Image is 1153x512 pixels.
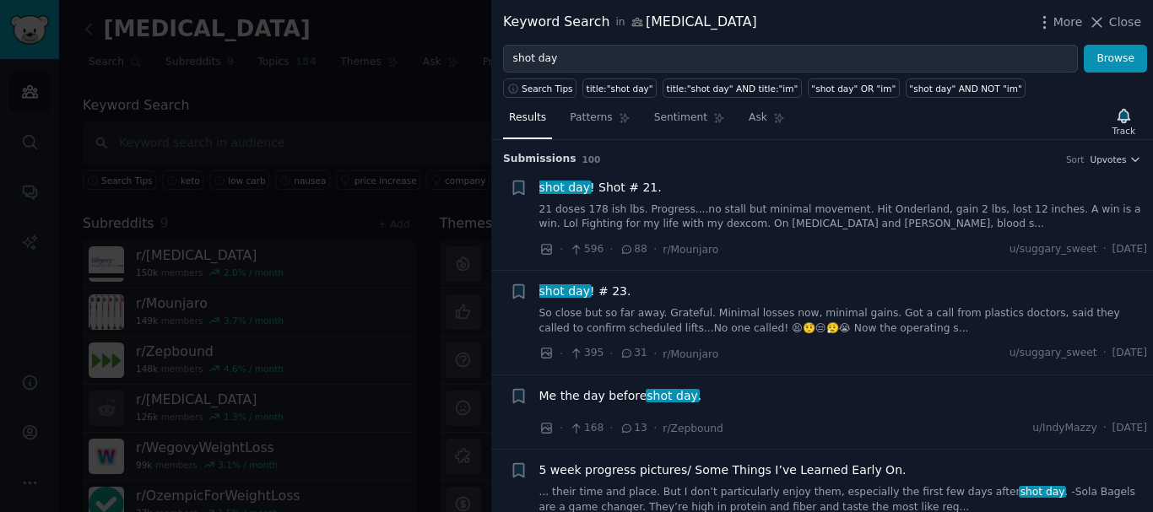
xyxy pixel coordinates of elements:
span: u/suggary_sweet [1010,242,1097,257]
div: "shot day" AND NOT "im" [909,83,1021,94]
span: r/Zepbound [663,423,723,434]
span: 100 [582,154,601,164]
span: · [653,419,657,437]
span: · [560,345,563,363]
a: Ask [743,105,791,139]
span: Results [509,110,546,126]
span: shot day [646,389,700,402]
a: Results [503,105,552,139]
span: 13 [620,421,647,436]
span: in [615,15,625,30]
span: · [1103,346,1107,361]
span: [DATE] [1112,346,1147,361]
input: Try a keyword related to your business [503,45,1078,73]
span: [DATE] [1112,242,1147,257]
span: Search Tips [522,83,573,94]
a: 21 doses 178 ish lbs. Progress....no stall but minimal movement. Hit Onderland, gain 2 lbs, lost ... [539,202,1148,232]
span: Patterns [570,110,612,126]
div: Keyword Search [MEDICAL_DATA] [503,12,757,33]
span: ! Shot # 21. [539,179,662,197]
a: 5 week progress pictures/ Some Things I’ve Learned Early On. [539,461,907,479]
span: 395 [569,346,604,361]
span: shot day [538,284,592,298]
span: 31 [620,346,647,361]
span: shot day [538,181,592,194]
span: Submission s [503,152,576,167]
span: 168 [569,421,604,436]
span: · [609,240,613,258]
button: Close [1088,13,1141,31]
button: Upvotes [1090,154,1141,165]
span: · [1103,242,1107,257]
span: · [653,345,657,363]
a: title:"shot day" [582,78,657,98]
button: Browse [1084,45,1147,73]
span: · [1103,421,1107,436]
span: Me the day before . [539,387,702,405]
span: More [1053,13,1083,31]
a: shot day! Shot # 21. [539,179,662,197]
button: Track [1107,104,1141,139]
span: · [560,240,563,258]
button: More [1036,13,1083,31]
button: Search Tips [503,78,576,98]
span: u/suggary_sweet [1010,346,1097,361]
span: u/IndyMazzy [1032,421,1096,436]
div: Track [1112,125,1135,137]
a: "shot day" AND NOT "im" [906,78,1026,98]
span: 88 [620,242,647,257]
span: Sentiment [654,110,707,126]
span: r/Mounjaro [663,244,718,256]
a: So close but so far away. Grateful. Minimal losses now, minimal gains. Got a call from plastics d... [539,306,1148,336]
span: ! # 23. [539,283,631,300]
a: Me the day beforeshot day. [539,387,702,405]
a: shot day! # 23. [539,283,631,300]
span: [DATE] [1112,421,1147,436]
div: "shot day" OR "im" [811,83,896,94]
span: r/Mounjaro [663,348,718,360]
span: Upvotes [1090,154,1126,165]
div: title:"shot day" AND title:"im" [667,83,798,94]
span: · [609,419,613,437]
span: · [653,240,657,258]
a: Patterns [564,105,636,139]
span: · [560,419,563,437]
span: Close [1109,13,1141,31]
a: Sentiment [648,105,731,139]
a: title:"shot day" AND title:"im" [663,78,802,98]
span: Ask [749,110,767,126]
span: 596 [569,242,604,257]
div: title:"shot day" [587,83,653,94]
a: "shot day" OR "im" [808,78,900,98]
div: Sort [1066,154,1085,165]
span: · [609,345,613,363]
span: shot day [1019,486,1066,498]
